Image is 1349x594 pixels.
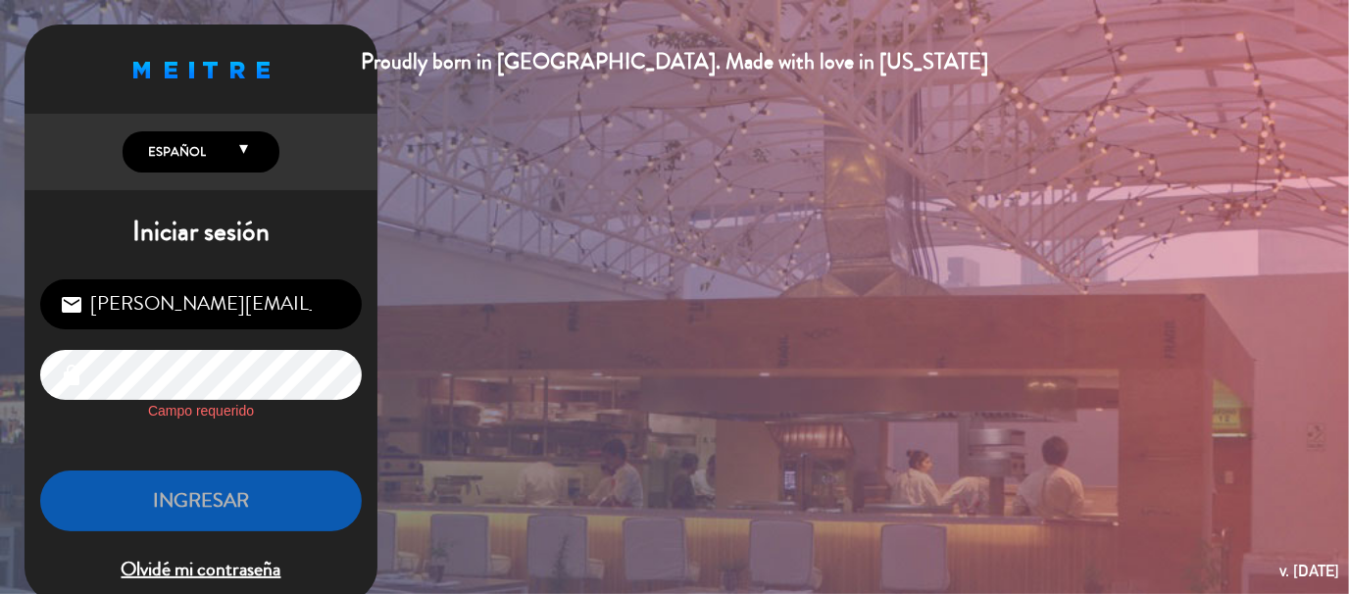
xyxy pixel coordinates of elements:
[40,279,362,329] input: Correo Electrónico
[1279,558,1339,584] div: v. [DATE]
[40,470,362,532] button: INGRESAR
[143,142,206,162] span: Español
[60,293,83,317] i: email
[40,554,362,586] span: Olvidé mi contraseña
[40,400,362,422] label: Campo requerido
[25,216,377,249] h1: Iniciar sesión
[60,364,83,387] i: lock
